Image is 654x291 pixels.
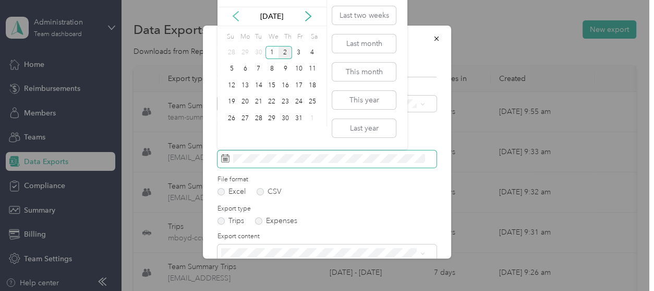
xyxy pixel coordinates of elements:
[253,30,263,44] div: Tu
[252,112,265,125] div: 28
[238,30,250,44] div: Mo
[278,112,292,125] div: 30
[596,232,654,291] iframe: Everlance-gr Chat Button Frame
[257,188,282,195] label: CSV
[252,46,265,59] div: 30
[306,63,319,76] div: 11
[225,46,238,59] div: 28
[265,79,279,92] div: 15
[217,188,246,195] label: Excel
[217,217,244,225] label: Trips
[225,96,238,109] div: 19
[252,96,265,109] div: 21
[278,96,292,109] div: 23
[217,204,437,214] label: Export type
[306,96,319,109] div: 25
[278,46,292,59] div: 2
[292,96,306,109] div: 24
[278,79,292,92] div: 16
[255,217,297,225] label: Expenses
[265,112,279,125] div: 29
[225,112,238,125] div: 26
[238,46,252,59] div: 29
[278,63,292,76] div: 9
[306,79,319,92] div: 18
[292,79,306,92] div: 17
[306,112,319,125] div: 1
[265,96,279,109] div: 22
[282,30,292,44] div: Th
[265,46,279,59] div: 1
[238,63,252,76] div: 6
[225,79,238,92] div: 12
[238,79,252,92] div: 13
[252,79,265,92] div: 14
[332,6,396,25] button: Last two weeks
[292,46,306,59] div: 3
[225,63,238,76] div: 5
[332,63,396,81] button: This month
[265,63,279,76] div: 8
[238,96,252,109] div: 20
[217,232,437,241] label: Export content
[332,34,396,53] button: Last month
[292,112,306,125] div: 31
[292,63,306,76] div: 10
[332,119,396,137] button: Last year
[252,63,265,76] div: 7
[217,175,437,184] label: File format
[250,11,294,22] p: [DATE]
[267,30,278,44] div: We
[332,91,396,109] button: This year
[225,30,235,44] div: Su
[238,112,252,125] div: 27
[306,46,319,59] div: 4
[309,30,319,44] div: Sa
[296,30,306,44] div: Fr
